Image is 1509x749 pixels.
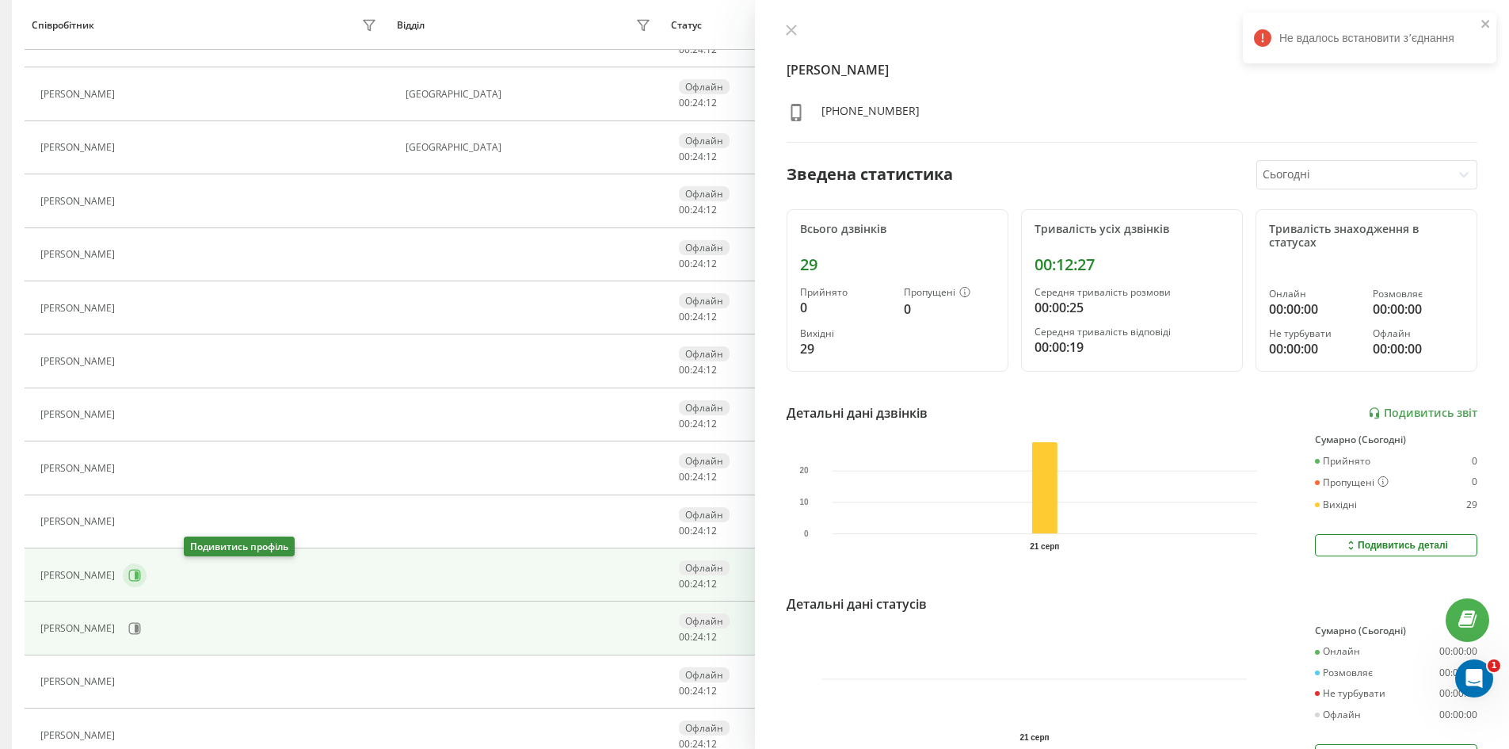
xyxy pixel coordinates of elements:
[1373,339,1464,358] div: 00:00:00
[1455,659,1493,697] iframe: Intercom live chat
[1315,688,1385,699] div: Не турбувати
[1243,13,1496,63] div: Не вдалось встановити зʼєднання
[679,577,690,590] span: 00
[706,417,717,430] span: 12
[184,537,295,556] div: Подивитись профіль
[40,730,119,741] div: [PERSON_NAME]
[1315,434,1477,445] div: Сумарно (Сьогодні)
[679,257,690,270] span: 00
[799,498,809,506] text: 10
[679,453,730,468] div: Офлайн
[679,363,690,376] span: 00
[679,293,730,308] div: Офлайн
[706,684,717,697] span: 12
[40,356,119,367] div: [PERSON_NAME]
[692,310,703,323] span: 24
[679,97,717,109] div: : :
[800,339,891,358] div: 29
[1035,255,1229,274] div: 00:12:27
[692,630,703,644] span: 24
[679,667,730,682] div: Офлайн
[406,142,655,153] div: [GEOGRAPHIC_DATA]
[679,684,690,697] span: 00
[1315,499,1357,510] div: Вихідні
[1269,328,1360,339] div: Не турбувати
[800,223,995,236] div: Всього дзвінків
[1315,646,1360,657] div: Онлайн
[1472,476,1477,489] div: 0
[706,310,717,323] span: 12
[692,470,703,483] span: 24
[1439,667,1477,678] div: 00:00:00
[692,96,703,109] span: 24
[679,470,690,483] span: 00
[821,103,920,126] div: [PHONE_NUMBER]
[692,684,703,697] span: 24
[679,96,690,109] span: 00
[679,400,730,415] div: Офлайн
[671,20,702,31] div: Статус
[1373,328,1464,339] div: Офлайн
[706,96,717,109] span: 12
[706,257,717,270] span: 12
[40,196,119,207] div: [PERSON_NAME]
[1035,338,1229,357] div: 00:00:19
[679,560,730,575] div: Офлайн
[1269,339,1360,358] div: 00:00:00
[40,623,119,634] div: [PERSON_NAME]
[679,579,717,590] div: : :
[692,150,703,163] span: 24
[679,632,717,643] div: : :
[40,516,119,527] div: [PERSON_NAME]
[1488,659,1500,672] span: 1
[40,676,119,687] div: [PERSON_NAME]
[679,365,717,376] div: : :
[1368,407,1477,420] a: Подивитись звіт
[1030,542,1059,551] text: 21 серп
[904,287,995,300] div: Пропущені
[40,409,119,420] div: [PERSON_NAME]
[679,44,717,55] div: : :
[1269,300,1360,319] div: 00:00:00
[800,255,995,274] div: 29
[40,303,119,314] div: [PERSON_NAME]
[1439,688,1477,699] div: 00:00:00
[787,403,928,422] div: Детальні дані дзвінків
[706,363,717,376] span: 12
[1035,327,1229,338] div: Середня тривалість відповіді
[679,311,717,323] div: : :
[706,630,717,644] span: 12
[1035,223,1229,236] div: Тривалість усіх дзвінків
[1439,709,1477,720] div: 00:00:00
[1315,667,1373,678] div: Розмовляє
[679,79,730,94] div: Офлайн
[904,300,995,319] div: 0
[679,204,717,216] div: : :
[787,162,953,186] div: Зведена статистика
[1035,298,1229,317] div: 00:00:25
[1019,733,1049,742] text: 21 серп
[800,298,891,317] div: 0
[679,720,730,736] div: Офлайн
[1315,625,1477,636] div: Сумарно (Сьогодні)
[692,257,703,270] span: 24
[679,525,717,537] div: : :
[706,150,717,163] span: 12
[406,89,655,100] div: [GEOGRAPHIC_DATA]
[706,203,717,216] span: 12
[1373,289,1464,300] div: Розмовляє
[679,472,717,483] div: : :
[679,258,717,269] div: : :
[800,287,891,298] div: Прийнято
[1373,300,1464,319] div: 00:00:00
[40,249,119,260] div: [PERSON_NAME]
[1480,17,1492,32] button: close
[679,133,730,148] div: Офлайн
[1315,476,1389,489] div: Пропущені
[799,467,809,476] text: 20
[1315,456,1370,467] div: Прийнято
[1439,646,1477,657] div: 00:00:00
[692,577,703,590] span: 24
[679,203,690,216] span: 00
[679,150,690,163] span: 00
